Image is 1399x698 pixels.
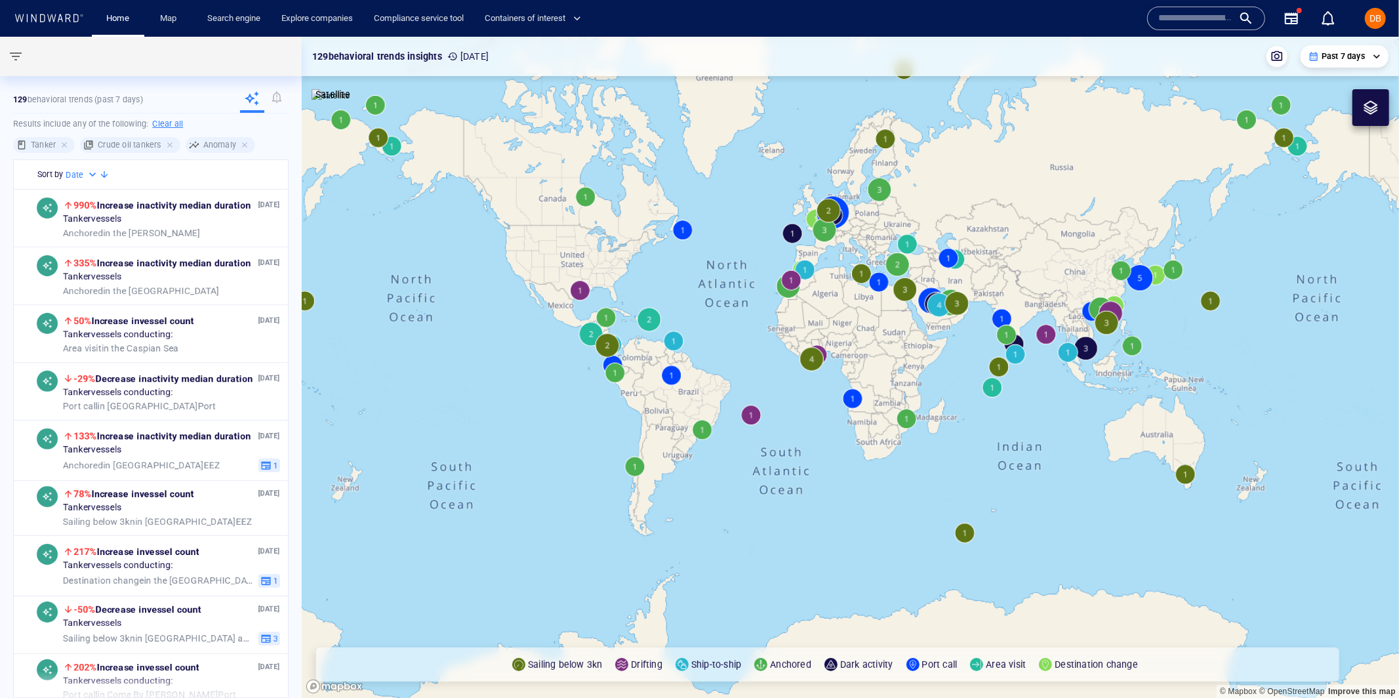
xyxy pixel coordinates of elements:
span: Increase in vessel count [73,489,194,499]
p: Port call [922,657,958,672]
div: Date [66,169,99,182]
span: in the [GEOGRAPHIC_DATA] [63,575,253,587]
span: Anchored [63,228,104,238]
p: 129 behavioral trends insights [312,49,442,64]
p: [DATE] [258,661,280,674]
span: Anchored [63,285,104,296]
p: Ship-to-ship [691,657,741,672]
span: Increase in vessel count [73,316,194,326]
p: [DATE] [258,315,280,327]
span: 78% [73,489,92,499]
span: 202% [73,662,97,672]
p: Sailing below 3kn [528,657,602,672]
h6: Crude oil tankers [98,138,161,152]
span: 1 [272,460,278,472]
span: in [GEOGRAPHIC_DATA] and [GEOGRAPHIC_DATA] EEZ [63,633,253,645]
p: [DATE] [258,604,280,616]
span: Tanker vessels conducting: [63,560,173,572]
canvas: Map [302,37,1399,698]
span: DB [1369,13,1381,24]
span: Tanker vessels [63,214,122,226]
p: [DATE] [258,488,280,501]
button: Home [97,7,139,30]
p: [DATE] [447,49,489,64]
span: Containers of interest [485,11,581,26]
span: Sailing below 3kn [63,633,135,644]
span: -50% [73,604,96,615]
span: in [GEOGRAPHIC_DATA] EEZ [63,460,220,472]
img: satellite [312,89,350,102]
span: Tanker vessels conducting: [63,329,173,341]
span: Decrease in vessel count [73,604,201,615]
p: Destination change [1055,657,1138,672]
a: Explore companies [276,7,358,30]
span: in [GEOGRAPHIC_DATA] Port [63,401,216,413]
button: Map [150,7,192,30]
span: 217% [73,546,97,557]
span: Decrease in activity median duration [73,373,253,384]
span: Anchored [63,460,104,470]
span: in the [GEOGRAPHIC_DATA] [63,285,219,297]
div: Crude oil tankers [80,137,180,153]
a: Map feedback [1328,687,1396,696]
span: Port call [63,401,98,411]
p: [DATE] [258,546,280,558]
p: behavioral trends (Past 7 days) [13,94,143,106]
span: Increase in vessel count [73,662,199,672]
a: Home [102,7,135,30]
p: Anchored [770,657,811,672]
span: Tanker vessels [63,272,122,283]
div: Past 7 days [1308,51,1381,62]
h6: Date [66,169,83,182]
h6: Clear all [152,117,183,131]
p: [DATE] [258,430,280,443]
span: 3 [272,633,278,645]
div: Tanker [13,137,75,153]
span: in the Caspian Sea [63,343,179,355]
span: Increase in activity median duration [73,258,251,268]
span: Destination change [63,575,144,586]
span: in [GEOGRAPHIC_DATA] EEZ [63,516,252,528]
button: DB [1362,5,1389,31]
a: Search engine [202,7,266,30]
a: Mapbox [1220,687,1257,696]
span: 50% [73,316,92,326]
span: Sailing below 3kn [63,516,135,527]
a: Compliance service tool [369,7,469,30]
p: [DATE] [258,199,280,212]
p: Satellite [315,87,350,102]
span: Increase in vessel count [73,546,199,557]
span: 335% [73,258,97,268]
div: Anomaly [186,137,255,153]
span: Area visit [63,343,102,354]
button: Containers of interest [479,7,592,30]
strong: 129 [13,94,28,104]
span: 990% [73,200,97,211]
span: Increase in activity median duration [73,431,251,441]
a: Map [155,7,186,30]
a: OpenStreetMap [1259,687,1325,696]
h6: Anomaly [203,138,236,152]
span: 133% [73,431,97,441]
p: Dark activity [840,657,893,672]
span: Tanker vessels [63,618,122,630]
span: Tanker vessels [63,445,122,457]
p: Drifting [631,657,662,672]
span: Increase in activity median duration [73,200,251,211]
span: 1 [272,575,278,587]
span: in the [PERSON_NAME] [63,228,201,239]
iframe: Chat [1343,639,1389,688]
p: Past 7 days [1322,51,1365,62]
button: 1 [258,459,280,473]
button: 3 [258,632,280,646]
p: [DATE] [258,257,280,270]
h6: Tanker [31,138,56,152]
p: Area visit [986,657,1026,672]
span: Tanker vessels [63,503,122,514]
button: 1 [258,574,280,588]
span: Tanker vessels conducting: [63,387,173,399]
h6: Results include any of the following: [13,113,289,134]
span: -29% [73,373,96,384]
